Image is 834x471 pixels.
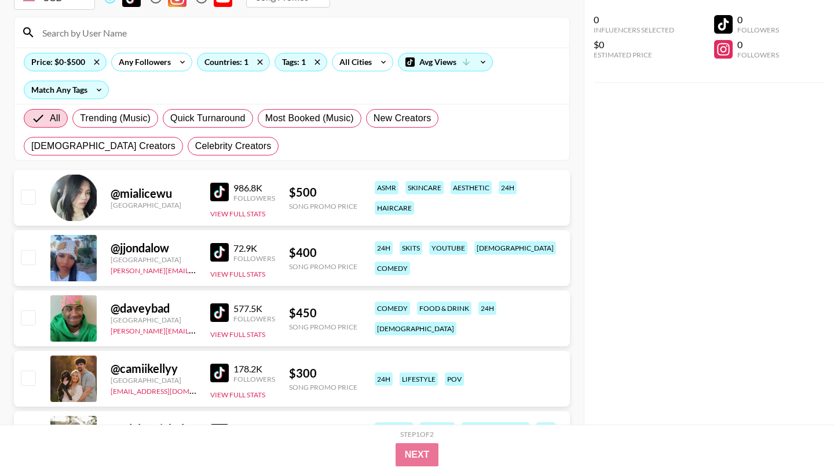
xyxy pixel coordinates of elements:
div: 0 [737,39,779,50]
div: haircare [375,201,414,215]
div: Song Promo Price [289,383,357,392]
a: [PERSON_NAME][EMAIL_ADDRESS][DOMAIN_NAME] [111,324,282,335]
span: Celebrity Creators [195,139,272,153]
div: @ jjondalow [111,241,196,255]
div: @ camiikellyy [111,361,196,376]
div: Avg Views [398,53,492,71]
div: food & drink [417,302,471,315]
div: Song Promo Price [289,202,357,211]
div: 577.5K [233,303,275,314]
div: All Cities [332,53,374,71]
span: [DEMOGRAPHIC_DATA] Creators [31,139,175,153]
div: Price: $0-$500 [24,53,106,71]
div: lifestyle [375,422,413,436]
div: [DEMOGRAPHIC_DATA] [375,322,456,335]
div: Followers [737,26,779,34]
div: [DEMOGRAPHIC_DATA] [474,241,556,255]
div: 24h [375,241,393,255]
div: $ 400 [289,245,357,260]
div: 72.9K [233,242,275,254]
div: Match Any Tags [24,81,108,99]
button: View Full Stats [210,270,265,278]
input: Search by User Name [35,23,562,42]
div: comedy [375,302,410,315]
div: 24h [478,302,496,315]
div: Followers [233,254,275,263]
div: Followers [737,50,779,59]
div: 24h [499,181,517,194]
span: Quick Turnaround [170,111,246,125]
div: @ adaleenichols [111,422,196,436]
button: View Full Stats [210,209,265,218]
div: [GEOGRAPHIC_DATA] [111,316,196,324]
button: Next [396,443,439,466]
div: Countries: 1 [197,53,269,71]
div: 24h [375,372,393,386]
div: lifestyle [400,372,438,386]
button: View Full Stats [210,330,265,339]
div: @ daveybad [111,301,196,316]
div: fashion [420,422,455,436]
img: TikTok [210,243,229,262]
img: TikTok [210,364,229,382]
div: Song Promo Price [289,262,357,271]
div: 178.2K [233,363,275,375]
div: skits [400,241,422,255]
div: $0 [594,39,674,50]
div: Followers [233,375,275,383]
div: Followers [233,314,275,323]
div: Followers [233,194,275,202]
img: TikTok [210,183,229,201]
div: [GEOGRAPHIC_DATA] [111,376,196,385]
div: Step 1 of 2 [400,430,434,439]
div: Song Promo Price [289,323,357,331]
div: 986.8K [233,182,275,194]
a: [PERSON_NAME][EMAIL_ADDRESS][PERSON_NAME][DOMAIN_NAME] [111,264,337,275]
div: comedy [375,262,410,275]
div: 0 [737,14,779,26]
button: View Full Stats [210,390,265,399]
div: [GEOGRAPHIC_DATA] [111,255,196,264]
div: Estimated Price [594,50,674,59]
div: $ 450 [289,306,357,320]
div: skincare [405,181,444,194]
div: [GEOGRAPHIC_DATA] [111,201,196,209]
div: 109.3K [233,423,275,435]
div: @ mialicewu [111,186,196,201]
div: aesthetic [451,181,492,194]
span: All [50,111,60,125]
span: Most Booked (Music) [265,111,354,125]
div: pov [445,372,464,386]
iframe: Drift Widget Chat Controller [776,413,820,457]
div: makeup & beauty [462,422,529,436]
div: $ 500 [289,185,357,200]
img: TikTok [210,424,229,443]
img: TikTok [210,303,229,322]
div: Influencers Selected [594,26,674,34]
div: 0 [594,14,674,26]
div: youtube [429,241,467,255]
span: Trending (Music) [80,111,151,125]
span: New Creators [374,111,431,125]
a: [EMAIL_ADDRESS][DOMAIN_NAME] [111,385,227,396]
div: $ 300 [289,366,357,381]
div: Any Followers [112,53,173,71]
div: asmr [375,181,398,194]
div: pov [536,422,555,436]
div: Tags: 1 [275,53,327,71]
